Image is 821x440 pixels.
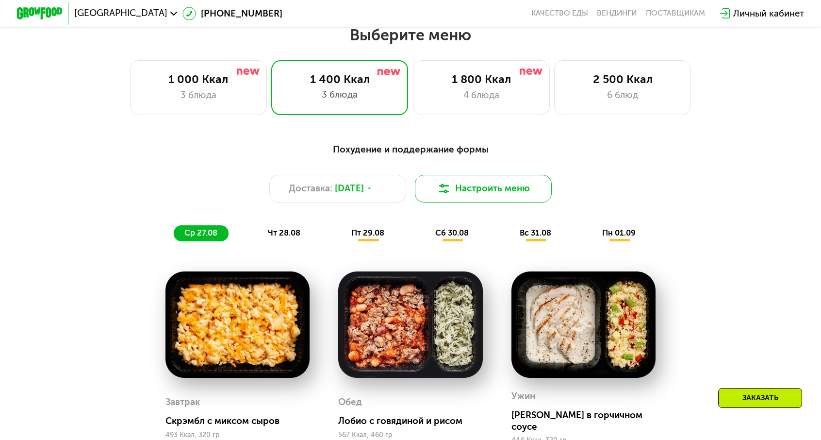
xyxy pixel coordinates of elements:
div: 1 400 Ккал [283,72,396,86]
div: 3 блюда [142,88,255,102]
div: Скрэмбл с миксом сыров [165,415,319,427]
h2: Выберите меню [36,25,785,45]
div: поставщикам [646,9,705,18]
a: Вендинги [597,9,637,18]
span: Доставка: [289,182,332,195]
span: пн 01.09 [602,228,636,237]
span: чт 28.08 [268,228,300,237]
span: пт 29.08 [351,228,384,237]
div: 6 блюд [566,88,679,102]
div: Завтрак [165,393,200,410]
div: 567 Ккал, 460 гр [338,431,483,439]
div: Похудение и поддержание формы [73,142,748,156]
div: Личный кабинет [733,7,804,20]
a: [PHONE_NUMBER] [182,7,282,20]
div: 1 000 Ккал [142,72,255,86]
span: [GEOGRAPHIC_DATA] [74,9,167,18]
span: вс 31.08 [520,228,551,237]
div: Лобио с говядиной и рисом [338,415,492,427]
div: Ужин [511,388,535,405]
div: Заказать [718,388,802,408]
div: [PERSON_NAME] в горчичном соусе [511,409,665,432]
span: [DATE] [335,182,364,195]
div: 1 800 Ккал [425,72,538,86]
div: 4 блюда [425,88,538,102]
button: Настроить меню [415,175,552,202]
div: 2 500 Ккал [566,72,679,86]
div: Обед [338,393,362,410]
a: Качество еды [531,9,588,18]
span: сб 30.08 [435,228,469,237]
div: 493 Ккал, 320 гр [165,431,310,439]
div: 3 блюда [283,88,396,102]
span: ср 27.08 [184,228,217,237]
